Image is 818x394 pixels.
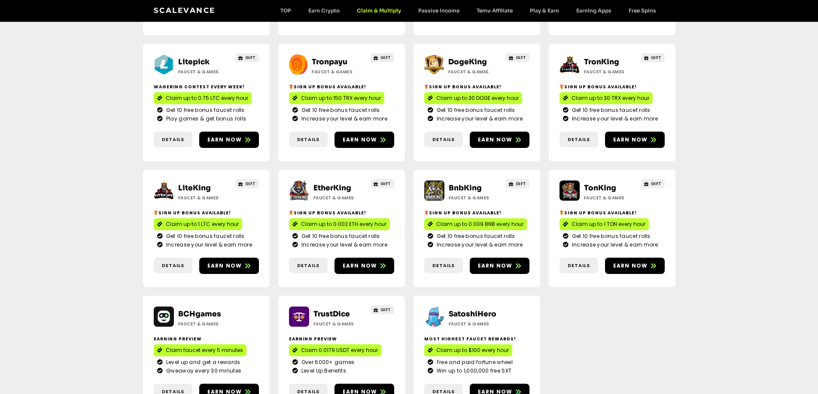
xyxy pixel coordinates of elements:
[312,57,347,66] a: Tronpayu
[199,258,259,274] a: Earn now
[620,7,665,14] a: Free Spins
[164,358,240,366] span: Level up and get a rewards
[651,180,662,187] span: GIFT
[301,94,381,102] span: Claim up to 150 TRX every hour
[568,262,590,269] span: Details
[424,84,529,90] h2: Sign Up Bonus Available!
[560,84,564,89] img: 🎁
[584,69,638,75] h2: Faucet & Games
[568,7,620,14] a: Earning Apps
[371,179,394,188] a: GIFT
[334,258,394,274] a: Earn now
[449,195,502,201] h2: Faucet & Games
[584,183,616,192] a: TonKing
[560,258,598,274] a: Details
[570,106,651,114] span: Get 10 free bonus faucet rolls
[343,262,377,270] span: Earn now
[424,218,527,230] a: Claim up to 0.009 BNB every hour
[410,7,468,14] a: Passive Income
[521,7,568,14] a: Play & Earn
[289,84,293,89] img: 🎁
[435,106,515,114] span: Get 10 free bonus faucet rolls
[312,69,365,75] h2: Faucet & Games
[572,220,645,228] span: Claim up to 1 TON every hour
[448,57,487,66] a: DogeKing
[313,195,367,201] h2: Faucet & Games
[300,7,348,14] a: Earn Crypto
[162,136,184,143] span: Details
[297,262,319,269] span: Details
[424,132,463,147] a: Details
[641,179,665,188] a: GIFT
[207,136,242,144] span: Earn now
[301,346,378,354] span: Claim 0.0179 USDT every hour
[299,367,346,375] span: Level Up Benefits
[154,92,252,104] a: Claim up to 0.75 LTC every hour
[299,106,380,114] span: Get 10 free bonus faucet rolls
[560,132,598,147] a: Details
[178,321,232,327] h2: Faucet & Games
[449,321,502,327] h2: Faucet & Games
[371,53,394,62] a: GIFT
[560,211,564,215] img: 🎁
[449,183,482,192] a: BnbKing
[313,321,367,327] h2: Faucet & Games
[289,84,394,90] h2: Sign Up Bonus Available!
[289,336,394,342] h2: Earning Preview
[380,307,391,313] span: GIFT
[435,367,511,375] span: Win up to 1,000,000 free SXT
[435,241,523,249] span: Increase your level & earn more
[424,344,512,356] a: Claim up to $100 every hour
[164,232,245,240] span: Get 10 free bonus faucet rolls
[560,84,665,90] h2: Sign Up Bonus Available!
[166,346,243,354] span: Claim faucet every 5 minutes
[245,180,256,187] span: GIFT
[449,310,496,319] a: SatoshiHero
[164,367,242,375] span: Giveaway every 30 minutes
[432,262,455,269] span: Details
[178,57,210,66] a: Litepick
[164,241,252,249] span: Increase your level & earn more
[154,258,192,274] a: Details
[289,92,384,104] a: Claim up to 150 TRX every hour
[584,57,619,66] a: TronKing
[289,132,328,147] a: Details
[570,115,658,123] span: Increase your level & earn more
[154,6,216,15] a: Scalevance
[568,136,590,143] span: Details
[605,258,665,274] a: Earn now
[154,336,259,342] h2: Earning Preview
[178,195,232,201] h2: Faucet & Games
[313,310,350,319] a: TrustDice
[424,84,429,89] img: 🎁
[424,211,429,215] img: 🎁
[436,94,519,102] span: Claim up to 30 DOGE every hour
[470,132,529,148] a: Earn now
[435,358,513,366] span: Free and paid fortune wheel
[207,262,242,270] span: Earn now
[289,218,390,230] a: Claim up to 0.002 ETH every hour
[380,54,391,61] span: GIFT
[272,7,665,14] nav: Menu
[613,136,648,144] span: Earn now
[478,262,513,270] span: Earn now
[297,136,319,143] span: Details
[424,92,522,104] a: Claim up to 30 DOGE every hour
[516,54,526,61] span: GIFT
[343,136,377,144] span: Earn now
[164,115,246,123] span: Play games & get bonus rolls
[448,69,502,75] h2: Faucet & Games
[570,241,658,249] span: Increase your level & earn more
[506,179,529,188] a: GIFT
[371,305,394,314] a: GIFT
[178,183,211,192] a: LiteKing
[272,7,300,14] a: TOP
[154,210,259,216] h2: Sign Up Bonus Available!
[435,232,515,240] span: Get 10 free bonus faucet rolls
[162,262,184,269] span: Details
[380,180,391,187] span: GIFT
[435,115,523,123] span: Increase your level & earn more
[478,136,513,144] span: Earn now
[164,106,245,114] span: Get 10 free bonus faucet rolls
[432,136,455,143] span: Details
